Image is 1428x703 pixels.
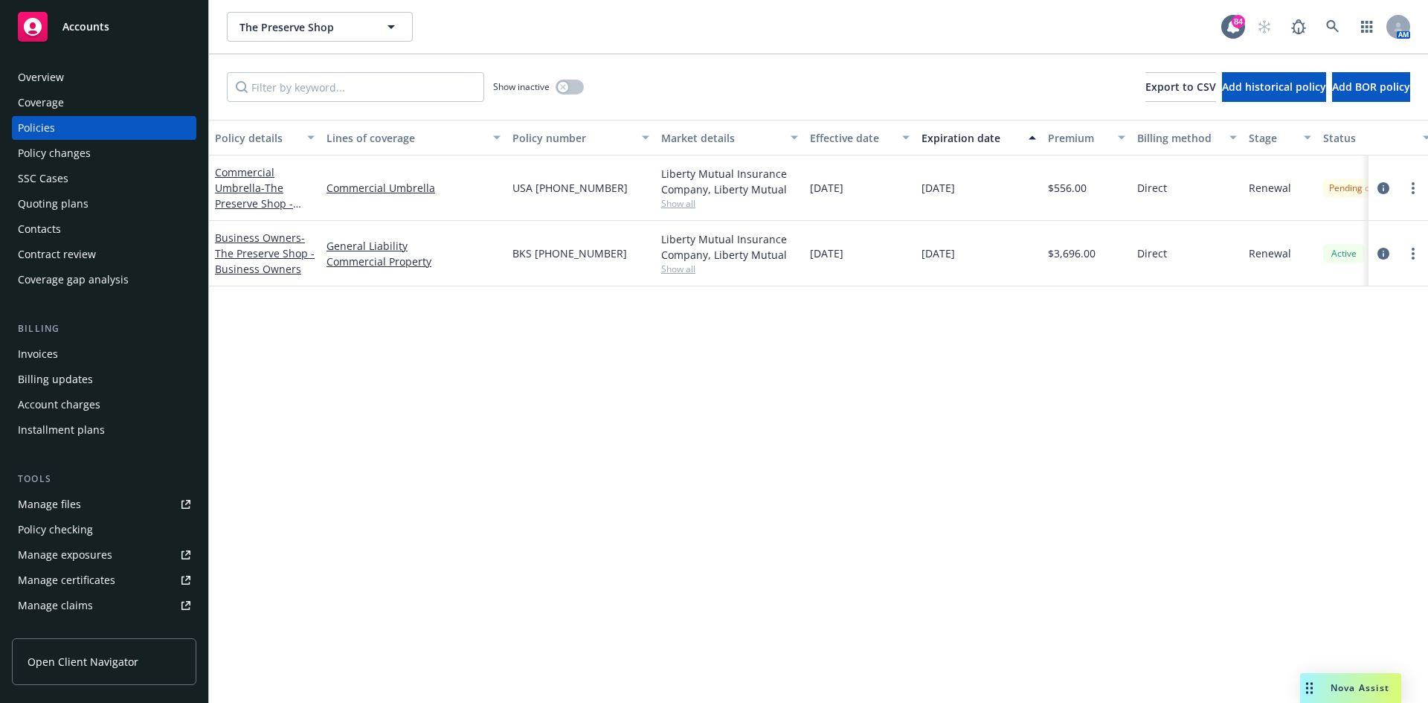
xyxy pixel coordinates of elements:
[12,116,196,140] a: Policies
[1404,179,1422,197] a: more
[12,65,196,89] a: Overview
[512,130,633,146] div: Policy number
[1232,15,1245,28] div: 84
[916,120,1042,155] button: Expiration date
[12,543,196,567] a: Manage exposures
[661,197,798,210] span: Show all
[1284,12,1313,42] a: Report a Bug
[12,568,196,592] a: Manage certificates
[655,120,804,155] button: Market details
[327,180,501,196] a: Commercial Umbrella
[661,231,798,263] div: Liberty Mutual Insurance Company, Liberty Mutual
[1249,180,1291,196] span: Renewal
[18,568,115,592] div: Manage certificates
[804,120,916,155] button: Effective date
[28,654,138,670] span: Open Client Navigator
[1131,120,1243,155] button: Billing method
[12,91,196,115] a: Coverage
[1374,179,1392,197] a: circleInformation
[1300,673,1401,703] button: Nova Assist
[18,543,112,567] div: Manage exposures
[1352,12,1382,42] a: Switch app
[506,120,655,155] button: Policy number
[327,130,484,146] div: Lines of coverage
[661,263,798,275] span: Show all
[12,243,196,266] a: Contract review
[18,243,96,266] div: Contract review
[12,518,196,542] a: Policy checking
[18,91,64,115] div: Coverage
[1137,180,1167,196] span: Direct
[12,472,196,487] div: Tools
[18,192,89,216] div: Quoting plans
[227,12,413,42] button: The Preserve Shop
[1222,80,1326,94] span: Add historical policy
[493,80,550,93] span: Show inactive
[327,254,501,269] a: Commercial Property
[810,245,843,261] span: [DATE]
[215,231,315,276] span: - The Preserve Shop - Business Owners
[12,594,196,617] a: Manage claims
[922,180,955,196] span: [DATE]
[62,21,109,33] span: Accounts
[209,120,321,155] button: Policy details
[215,130,298,146] div: Policy details
[18,518,93,542] div: Policy checking
[1137,245,1167,261] span: Direct
[512,180,628,196] span: USA [PHONE_NUMBER]
[1318,12,1348,42] a: Search
[18,393,100,417] div: Account charges
[12,367,196,391] a: Billing updates
[922,130,1020,146] div: Expiration date
[12,141,196,165] a: Policy changes
[215,231,315,276] a: Business Owners
[12,268,196,292] a: Coverage gap analysis
[18,619,88,643] div: Manage BORs
[1243,120,1317,155] button: Stage
[1332,72,1410,102] button: Add BOR policy
[18,217,61,241] div: Contacts
[1249,245,1291,261] span: Renewal
[18,116,55,140] div: Policies
[12,192,196,216] a: Quoting plans
[18,342,58,366] div: Invoices
[1048,130,1109,146] div: Premium
[1222,72,1326,102] button: Add historical policy
[18,65,64,89] div: Overview
[1331,681,1389,694] span: Nova Assist
[12,393,196,417] a: Account charges
[18,141,91,165] div: Policy changes
[12,6,196,48] a: Accounts
[1137,130,1220,146] div: Billing method
[1329,182,1415,195] span: Pending cancellation
[18,594,93,617] div: Manage claims
[12,167,196,190] a: SSC Cases
[1323,130,1414,146] div: Status
[810,130,893,146] div: Effective date
[12,418,196,442] a: Installment plans
[661,166,798,197] div: Liberty Mutual Insurance Company, Liberty Mutual
[1374,245,1392,263] a: circleInformation
[18,418,105,442] div: Installment plans
[1329,247,1359,260] span: Active
[18,367,93,391] div: Billing updates
[239,19,368,35] span: The Preserve Shop
[215,165,293,242] a: Commercial Umbrella
[12,217,196,241] a: Contacts
[18,268,129,292] div: Coverage gap analysis
[1300,673,1319,703] div: Drag to move
[1145,72,1216,102] button: Export to CSV
[12,321,196,336] div: Billing
[321,120,506,155] button: Lines of coverage
[1048,245,1096,261] span: $3,696.00
[327,238,501,254] a: General Liability
[810,180,843,196] span: [DATE]
[1048,180,1087,196] span: $556.00
[12,492,196,516] a: Manage files
[18,167,68,190] div: SSC Cases
[922,245,955,261] span: [DATE]
[512,245,627,261] span: BKS [PHONE_NUMBER]
[1249,12,1279,42] a: Start snowing
[12,342,196,366] a: Invoices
